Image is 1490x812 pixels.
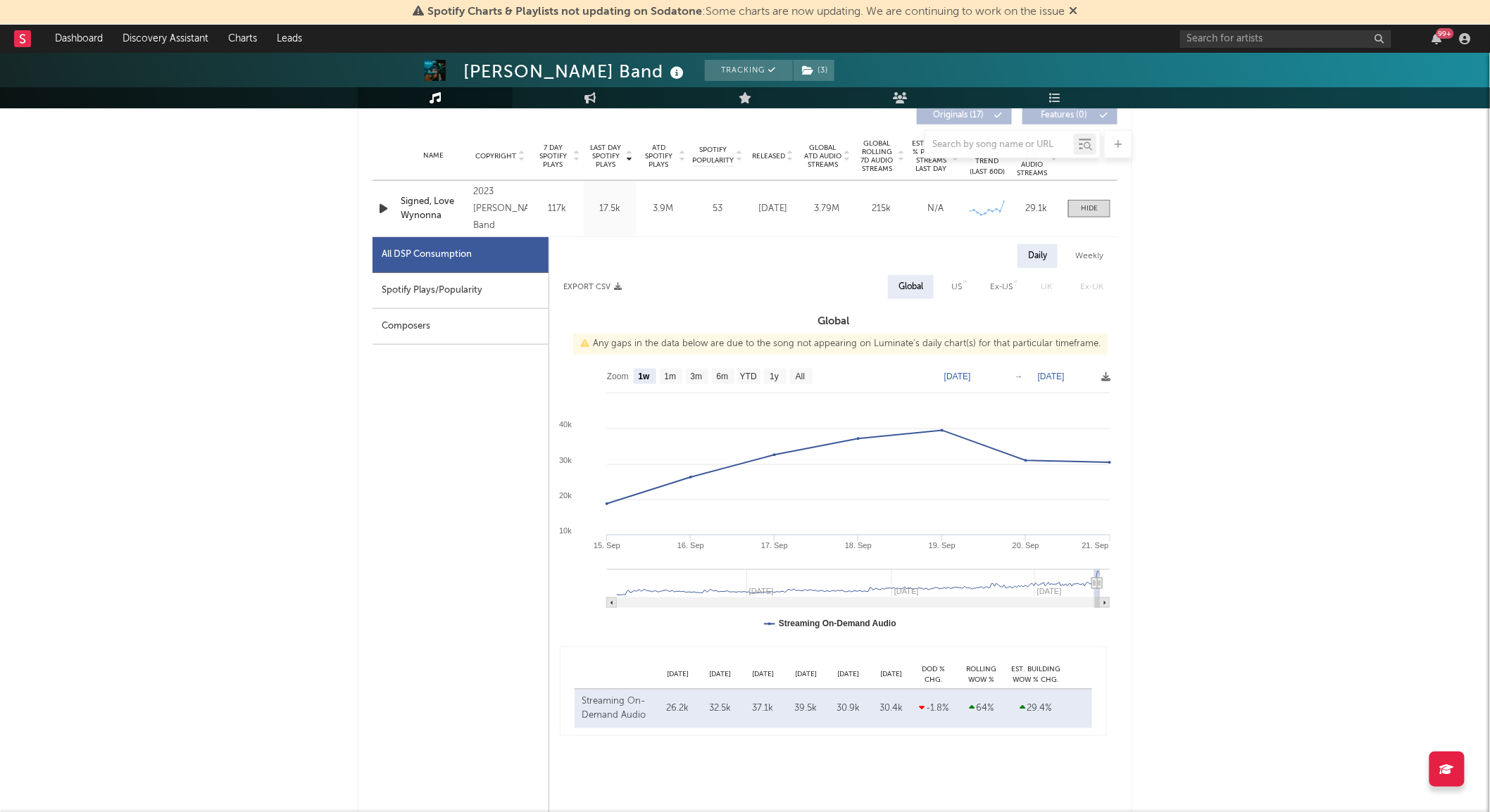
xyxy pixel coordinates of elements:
[45,25,113,53] a: Dashboard
[113,25,218,53] a: Discovery Assistant
[770,372,779,382] text: 1y
[740,372,757,382] text: YTD
[1013,541,1039,550] text: 20. Sep
[401,195,466,222] a: Signed, Love Wynonna
[559,491,572,500] text: 20k
[912,202,959,216] div: N/A
[926,111,991,120] span: Originals ( 17 )
[788,702,824,716] div: 39.5k
[784,670,827,680] div: [DATE]
[427,6,702,18] span: Spotify Charts & Playlists not updating on Sodatone
[372,273,549,309] div: Spotify Plays/Popularity
[803,202,851,216] div: 3.79M
[677,541,704,550] text: 16. Sep
[705,60,793,81] button: Tracking
[845,541,872,550] text: 18. Sep
[473,184,527,234] div: 2023 [PERSON_NAME] Band
[831,702,867,716] div: 30.9k
[873,702,909,716] div: 30.4k
[563,283,622,291] button: Export CSV
[463,60,687,83] div: [PERSON_NAME] Band
[958,702,1004,716] div: 64 %
[761,541,788,550] text: 17. Sep
[1065,244,1114,268] div: Weekly
[703,702,739,716] div: 32.5k
[1082,541,1109,550] text: 21. Sep
[749,202,796,216] div: [DATE]
[1180,30,1391,48] input: Search for artists
[1022,106,1117,125] button: Features(0)
[913,665,955,685] div: DoD % Chg.
[699,670,742,680] div: [DATE]
[559,420,572,429] text: 40k
[607,372,629,382] text: Zoom
[1015,202,1058,216] div: 29.1k
[573,334,1108,355] div: Any gaps in the data below are due to the song not appearing on Luminate's daily chart(s) for tha...
[1015,372,1023,381] text: →
[372,237,549,273] div: All DSP Consumption
[1432,33,1442,44] button: 99+
[1011,702,1060,716] div: 29.4 %
[1008,665,1064,685] div: Est. Building WoW % Chg.
[944,372,971,381] text: [DATE]
[916,702,951,716] div: -1.8 %
[372,309,549,345] div: Composers
[559,456,572,464] text: 30k
[382,246,472,263] div: All DSP Consumption
[858,202,905,216] div: 215k
[793,60,835,81] span: ( 3 )
[691,372,703,382] text: 3m
[1069,6,1077,18] span: Dismiss
[779,619,896,629] text: Streaming On-Demand Audio
[218,25,267,53] a: Charts
[929,541,956,550] text: 19. Sep
[559,526,572,535] text: 10k
[870,670,913,680] div: [DATE]
[746,702,782,716] div: 37.1k
[925,139,1074,151] input: Search by song name or URL
[796,372,805,382] text: All
[549,313,1117,330] h3: Global
[639,372,651,382] text: 1w
[640,202,686,216] div: 3.9M
[660,702,696,716] div: 26.2k
[656,670,699,680] div: [DATE]
[1032,111,1096,120] span: Features ( 0 )
[794,60,834,81] button: (3)
[665,372,677,382] text: 1m
[990,279,1013,296] div: Ex-US
[594,541,620,550] text: 15. Sep
[1018,244,1058,268] div: Daily
[1436,28,1454,39] div: 99 +
[951,279,962,296] div: US
[827,670,870,680] div: [DATE]
[1038,372,1065,381] text: [DATE]
[582,695,653,723] div: Streaming On-Demand Audio
[899,279,923,296] div: Global
[587,202,633,216] div: 17.5k
[917,106,1012,125] button: Originals(17)
[693,202,742,216] div: 53
[742,670,785,680] div: [DATE]
[534,202,580,216] div: 117k
[717,372,729,382] text: 6m
[427,6,1065,18] span: : Some charts are now updating. We are continuing to work on the issue
[267,25,312,53] a: Leads
[955,665,1008,685] div: Rolling WoW % Chg.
